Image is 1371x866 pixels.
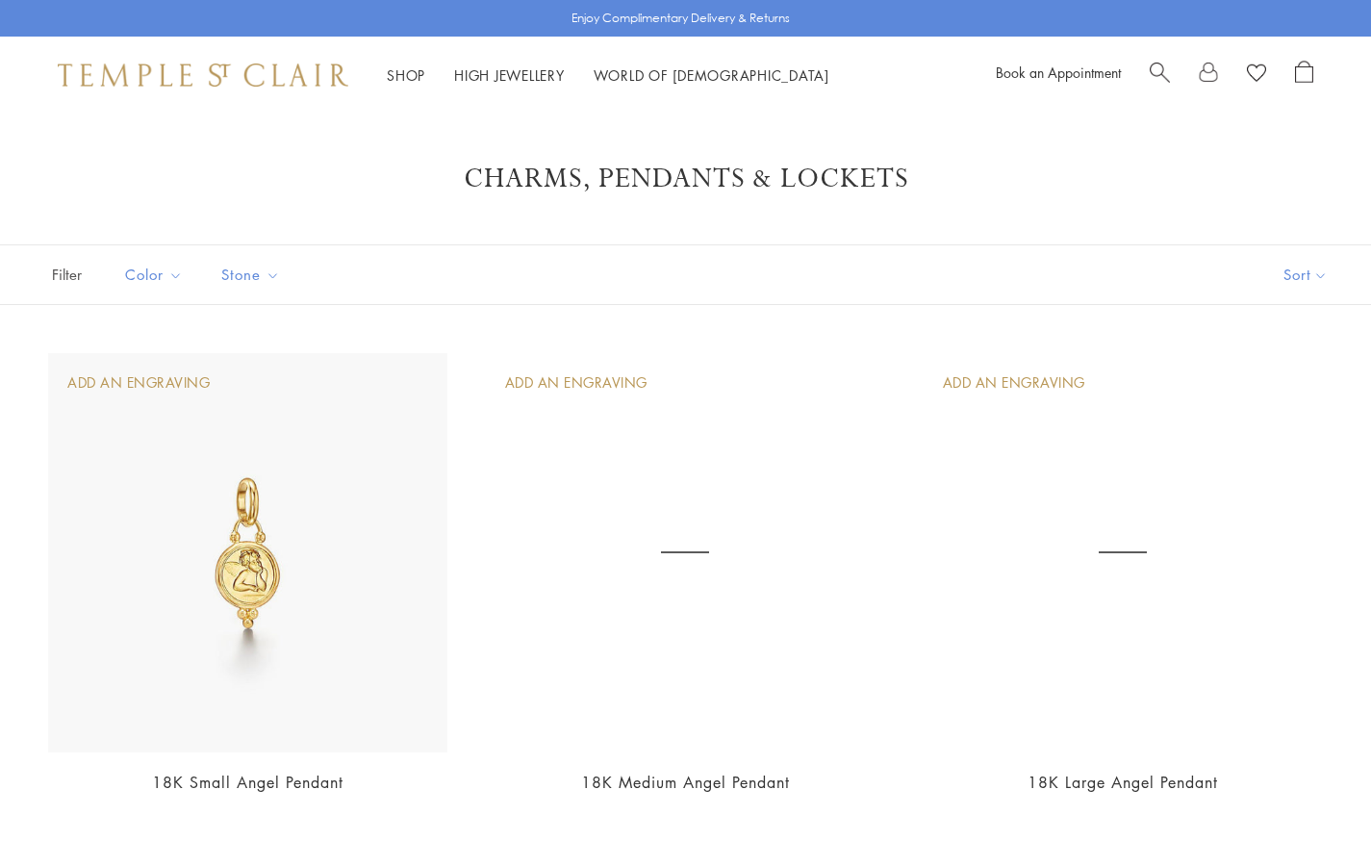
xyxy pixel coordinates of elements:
a: 18K Medium Angel Pendant [581,772,790,793]
button: Color [111,253,197,296]
a: AP10-BEZGRN [924,353,1323,752]
button: Stone [207,253,294,296]
h1: Charms, Pendants & Lockets [77,162,1294,196]
a: Open Shopping Bag [1295,61,1313,89]
div: Add An Engraving [505,372,647,394]
button: Show sort by [1240,245,1371,304]
a: High JewelleryHigh Jewellery [454,65,565,85]
img: AP10-BEZGRN [48,353,447,752]
nav: Main navigation [387,64,829,88]
span: Stone [212,263,294,287]
a: 18K Large Angel Pendant [1028,772,1218,793]
div: Add An Engraving [943,372,1085,394]
a: View Wishlist [1247,61,1266,89]
a: Book an Appointment [996,63,1121,82]
span: Color [115,263,197,287]
a: World of [DEMOGRAPHIC_DATA]World of [DEMOGRAPHIC_DATA] [594,65,829,85]
a: ShopShop [387,65,425,85]
p: Enjoy Complimentary Delivery & Returns [571,9,790,28]
a: 18K Small Angel Pendant [152,772,343,793]
img: Temple St. Clair [58,64,348,87]
div: Add An Engraving [67,372,210,394]
a: AP10-BEZGRN [486,353,885,752]
a: Search [1150,61,1170,89]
